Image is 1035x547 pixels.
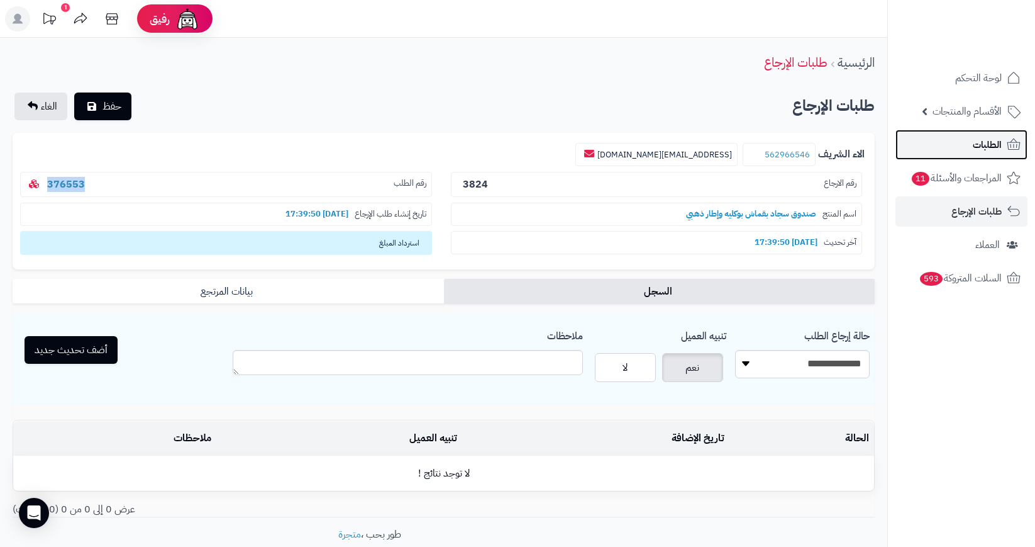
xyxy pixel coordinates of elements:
[973,136,1002,154] span: الطلبات
[910,169,1002,187] span: المراجعات والأسئلة
[25,336,118,364] button: أضف تحديث جديد
[3,502,444,517] div: عرض 0 إلى 0 من 0 (0 صفحات)
[949,20,1023,47] img: logo-2.png
[824,237,856,249] span: آخر تحديث
[919,269,1002,287] span: السلات المتروكة
[895,230,1027,260] a: العملاء
[680,208,822,220] b: صندوق سجاد بقماش بوكليه وإطار ذهبي
[824,178,856,192] span: رقم الارجاع
[729,421,874,456] td: الحالة
[804,324,870,344] label: حالة إرجاع الطلب
[792,93,875,119] h2: طلبات الإرجاع
[681,324,726,344] label: تنبيه العميل
[818,147,865,162] b: الاء الشريف
[895,163,1027,193] a: المراجعات والأسئلة11
[74,93,131,120] button: حفظ
[911,171,930,186] span: 11
[20,231,432,255] span: استرداد المبلغ
[463,177,488,192] b: 3824
[822,208,856,220] span: اسم المنتج
[355,208,426,220] span: تاريخ إنشاء طلب الإرجاع
[13,456,874,491] td: لا توجد نتائج !
[623,360,628,375] span: لا
[547,324,583,344] label: ملاحظات
[685,360,699,375] span: نعم
[597,149,732,161] a: [EMAIL_ADDRESS][DOMAIN_NAME]
[764,53,827,72] a: طلبات الإرجاع
[175,6,200,31] img: ai-face.png
[838,53,875,72] a: الرئيسية
[951,203,1002,220] span: طلبات الإرجاع
[13,279,444,304] a: بيانات المرتجع
[919,271,944,286] span: 593
[14,93,67,120] a: الغاء
[41,99,57,114] span: الغاء
[19,498,49,528] div: Open Intercom Messenger
[895,63,1027,93] a: لوحة التحكم
[895,130,1027,160] a: الطلبات
[955,69,1002,87] span: لوحة التحكم
[895,263,1027,293] a: السلات المتروكة593
[895,196,1027,227] a: طلبات الإرجاع
[61,3,70,12] div: 1
[13,421,216,456] td: ملاحظات
[748,236,824,248] b: [DATE] 17:39:50
[47,177,85,192] a: 376553
[462,421,729,456] td: تاريخ الإضافة
[765,149,810,161] a: 562966546
[102,99,121,114] span: حفظ
[338,527,361,542] a: متجرة
[279,208,355,220] b: [DATE] 17:39:50
[216,421,462,456] td: تنبيه العميل
[933,103,1002,120] span: الأقسام والمنتجات
[444,279,875,304] a: السجل
[33,6,65,35] a: تحديثات المنصة
[975,236,1000,254] span: العملاء
[394,178,426,192] span: رقم الطلب
[150,11,170,26] span: رفيق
